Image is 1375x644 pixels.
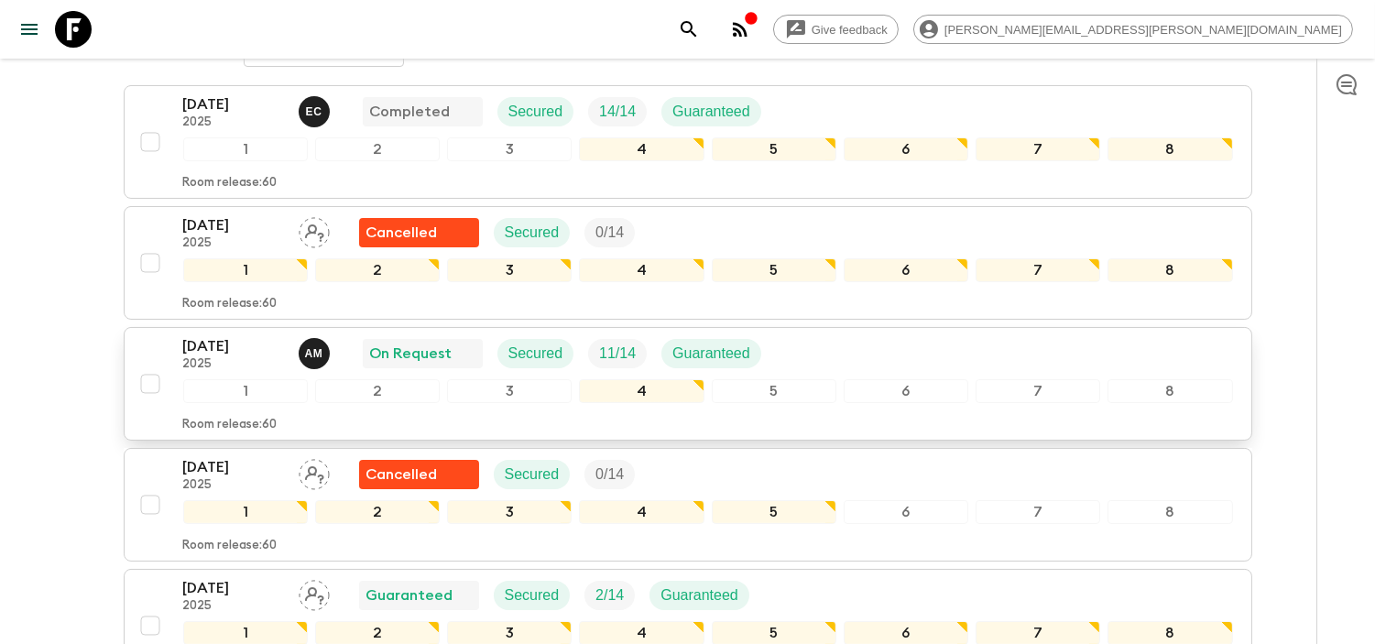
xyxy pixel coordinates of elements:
[183,357,284,372] p: 2025
[595,584,624,606] p: 2 / 14
[913,15,1353,44] div: [PERSON_NAME][EMAIL_ADDRESS][PERSON_NAME][DOMAIN_NAME]
[315,379,440,403] div: 2
[183,599,284,614] p: 2025
[359,460,479,489] div: Flash Pack cancellation
[183,258,308,282] div: 1
[579,258,704,282] div: 4
[359,218,479,247] div: Flash Pack cancellation
[183,379,308,403] div: 1
[588,339,647,368] div: Trip Fill
[183,500,308,524] div: 1
[595,464,624,486] p: 0 / 14
[315,258,440,282] div: 2
[508,343,563,365] p: Secured
[976,137,1100,161] div: 7
[844,379,968,403] div: 6
[183,214,284,236] p: [DATE]
[976,500,1100,524] div: 7
[595,222,624,244] p: 0 / 14
[370,101,451,123] p: Completed
[976,258,1100,282] div: 7
[1108,258,1232,282] div: 8
[712,500,836,524] div: 5
[508,101,563,123] p: Secured
[183,115,284,130] p: 2025
[299,338,333,369] button: AM
[370,343,453,365] p: On Request
[183,236,284,251] p: 2025
[672,343,750,365] p: Guaranteed
[494,581,571,610] div: Secured
[671,11,707,48] button: search adventures
[315,500,440,524] div: 2
[579,379,704,403] div: 4
[447,500,572,524] div: 3
[844,500,968,524] div: 6
[672,101,750,123] p: Guaranteed
[584,581,635,610] div: Trip Fill
[584,460,635,489] div: Trip Fill
[934,23,1352,37] span: [PERSON_NAME][EMAIL_ADDRESS][PERSON_NAME][DOMAIN_NAME]
[773,15,899,44] a: Give feedback
[366,584,453,606] p: Guaranteed
[366,464,438,486] p: Cancelled
[844,137,968,161] div: 6
[299,464,330,479] span: Assign pack leader
[183,456,284,478] p: [DATE]
[183,176,278,191] p: Room release: 60
[494,218,571,247] div: Secured
[305,346,323,361] p: A M
[505,584,560,606] p: Secured
[712,379,836,403] div: 5
[712,258,836,282] div: 5
[183,93,284,115] p: [DATE]
[579,137,704,161] div: 4
[588,97,647,126] div: Trip Fill
[584,218,635,247] div: Trip Fill
[299,585,330,600] span: Assign pack leader
[505,464,560,486] p: Secured
[299,102,333,116] span: Eduardo Caravaca
[660,584,738,606] p: Guaranteed
[599,343,636,365] p: 11 / 14
[183,137,308,161] div: 1
[497,339,574,368] div: Secured
[712,137,836,161] div: 5
[183,297,278,311] p: Room release: 60
[183,577,284,599] p: [DATE]
[124,85,1252,199] button: [DATE]2025Eduardo Caravaca CompletedSecuredTrip FillGuaranteed12345678Room release:60
[366,222,438,244] p: Cancelled
[1108,137,1232,161] div: 8
[183,539,278,553] p: Room release: 60
[447,379,572,403] div: 3
[802,23,898,37] span: Give feedback
[1108,379,1232,403] div: 8
[315,137,440,161] div: 2
[494,460,571,489] div: Secured
[844,258,968,282] div: 6
[447,258,572,282] div: 3
[497,97,574,126] div: Secured
[124,448,1252,562] button: [DATE]2025Assign pack leaderFlash Pack cancellationSecuredTrip Fill12345678Room release:60
[183,335,284,357] p: [DATE]
[183,418,278,432] p: Room release: 60
[579,500,704,524] div: 4
[124,206,1252,320] button: [DATE]2025Assign pack leaderFlash Pack cancellationSecuredTrip Fill12345678Room release:60
[447,137,572,161] div: 3
[11,11,48,48] button: menu
[599,101,636,123] p: 14 / 14
[124,327,1252,441] button: [DATE]2025Allan MoralesOn RequestSecuredTrip FillGuaranteed12345678Room release:60
[505,222,560,244] p: Secured
[1108,500,1232,524] div: 8
[299,344,333,358] span: Allan Morales
[299,223,330,237] span: Assign pack leader
[976,379,1100,403] div: 7
[183,478,284,493] p: 2025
